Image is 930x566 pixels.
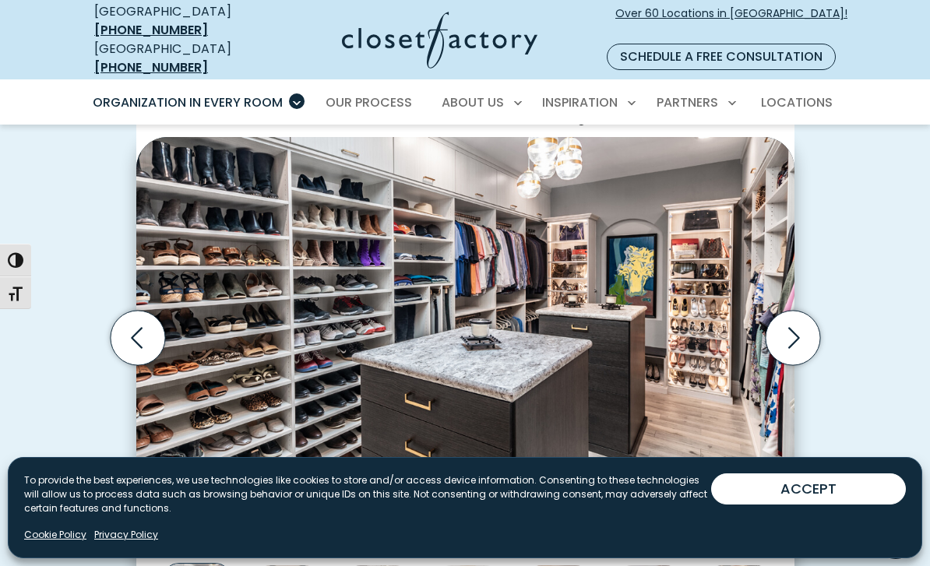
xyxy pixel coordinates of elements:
[326,93,412,111] span: Our Process
[94,528,158,542] a: Privacy Policy
[136,137,794,495] img: Modern custom closet with dual islands, extensive shoe storage, hanging sections for men’s and wo...
[657,93,718,111] span: Partners
[761,93,833,111] span: Locations
[615,5,847,38] span: Over 60 Locations in [GEOGRAPHIC_DATA]!
[24,473,711,515] p: To provide the best experiences, we use technologies like cookies to store and/or access device i...
[82,81,848,125] nav: Primary Menu
[542,93,618,111] span: Inspiration
[342,12,537,69] img: Closet Factory Logo
[94,58,208,76] a: [PHONE_NUMBER]
[104,304,171,371] button: Previous slide
[94,2,264,40] div: [GEOGRAPHIC_DATA]
[442,93,504,111] span: About Us
[93,93,283,111] span: Organization in Every Room
[94,21,208,39] a: [PHONE_NUMBER]
[24,528,86,542] a: Cookie Policy
[94,40,264,77] div: [GEOGRAPHIC_DATA]
[607,44,836,70] a: Schedule a Free Consultation
[759,304,826,371] button: Next slide
[711,473,906,504] button: ACCEPT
